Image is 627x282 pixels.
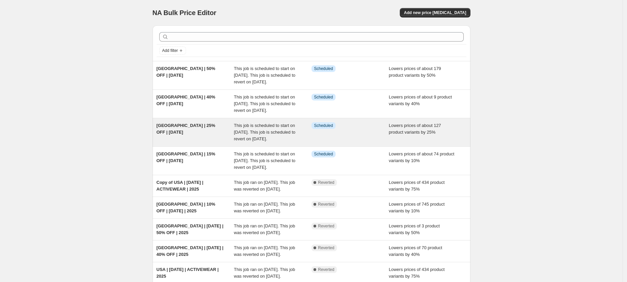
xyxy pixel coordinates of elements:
[234,245,295,257] span: This job ran on [DATE]. This job was reverted on [DATE].
[234,223,295,235] span: This job ran on [DATE]. This job was reverted on [DATE].
[389,223,440,235] span: Lowers prices of 3 product variants by 50%
[389,94,452,106] span: Lowers prices of about 9 product variants by 40%
[389,180,445,192] span: Lowers prices of 434 product variants by 75%
[314,151,333,157] span: Scheduled
[318,180,335,185] span: Reverted
[234,151,295,170] span: This job is scheduled to start on [DATE]. This job is scheduled to revert on [DATE].
[157,123,215,135] span: [GEOGRAPHIC_DATA] | 25% OFF | [DATE]
[318,223,335,229] span: Reverted
[234,267,295,279] span: This job ran on [DATE]. This job was reverted on [DATE].
[318,202,335,207] span: Reverted
[157,223,223,235] span: [GEOGRAPHIC_DATA] | [DATE] | 50% OFF | 2025
[157,151,215,163] span: [GEOGRAPHIC_DATA] | 15% OFF | [DATE]
[389,123,441,135] span: Lowers prices of about 127 product variants by 25%
[389,66,441,78] span: Lowers prices of about 179 product variants by 50%
[157,180,203,192] span: Copy of USA | [DATE] | ACTIVEWEAR | 2025
[157,267,219,279] span: USA | [DATE] | ACTIVEWEAR | 2025
[234,94,295,113] span: This job is scheduled to start on [DATE]. This job is scheduled to revert on [DATE].
[157,66,215,78] span: [GEOGRAPHIC_DATA] | 50% OFF | [DATE]
[157,94,215,106] span: [GEOGRAPHIC_DATA] | 40% OFF | [DATE]
[157,202,215,213] span: [GEOGRAPHIC_DATA] | 10% OFF | [DATE] | 2025
[318,245,335,251] span: Reverted
[389,202,445,213] span: Lowers prices of 745 product variants by 10%
[234,180,295,192] span: This job ran on [DATE]. This job was reverted on [DATE].
[234,66,295,84] span: This job is scheduled to start on [DATE]. This job is scheduled to revert on [DATE].
[404,10,466,15] span: Add new price [MEDICAL_DATA]
[234,123,295,141] span: This job is scheduled to start on [DATE]. This job is scheduled to revert on [DATE].
[314,94,333,100] span: Scheduled
[389,267,445,279] span: Lowers prices of 434 product variants by 75%
[153,9,216,16] span: NA Bulk Price Editor
[234,202,295,213] span: This job ran on [DATE]. This job was reverted on [DATE].
[162,48,178,53] span: Add filter
[389,151,454,163] span: Lowers prices of about 74 product variants by 10%
[159,47,186,55] button: Add filter
[389,245,442,257] span: Lowers prices of 70 product variants by 40%
[314,123,333,128] span: Scheduled
[314,66,333,71] span: Scheduled
[318,267,335,272] span: Reverted
[400,8,470,17] button: Add new price [MEDICAL_DATA]
[157,245,223,257] span: [GEOGRAPHIC_DATA] | [DATE] | 40% OFF | 2025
